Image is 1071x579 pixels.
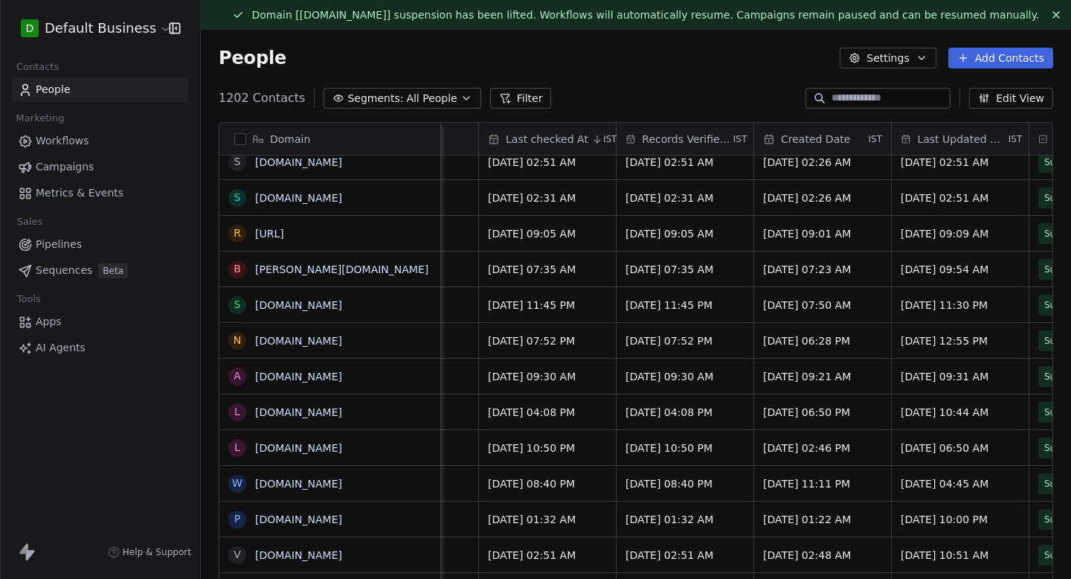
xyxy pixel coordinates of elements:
[625,298,744,313] span: [DATE] 11:45 PM
[763,441,882,455] span: [DATE] 02:46 PM
[506,132,588,147] span: Last checked At
[12,181,188,205] a: Metrics & Events
[625,512,744,527] span: [DATE] 01:32 AM
[490,88,552,109] button: Filter
[12,258,188,283] a: SequencesBeta
[901,405,1020,420] span: [DATE] 10:44 AM
[763,155,882,170] span: [DATE] 02:26 AM
[36,237,82,252] span: Pipelines
[901,476,1020,491] span: [DATE] 04:45 AM
[255,156,342,168] a: [DOMAIN_NAME]
[234,511,240,527] div: p
[488,298,607,313] span: [DATE] 11:45 PM
[901,226,1020,241] span: [DATE] 09:09 AM
[36,185,123,201] span: Metrics & Events
[763,298,882,313] span: [DATE] 07:50 AM
[219,123,440,155] div: Domain
[12,77,188,102] a: People
[625,476,744,491] span: [DATE] 08:40 PM
[625,155,744,170] span: [DATE] 02:51 AM
[488,405,607,420] span: [DATE] 04:08 PM
[763,226,882,241] span: [DATE] 09:01 AM
[625,191,744,205] span: [DATE] 02:31 AM
[488,441,607,455] span: [DATE] 10:50 PM
[255,263,428,275] a: [PERSON_NAME][DOMAIN_NAME]
[255,549,342,561] a: [DOMAIN_NAME]
[901,369,1020,384] span: [DATE] 09:31 AM
[763,548,882,563] span: [DATE] 02:48 AM
[625,226,744,241] span: [DATE] 09:05 AM
[625,333,744,348] span: [DATE] 07:52 PM
[255,335,342,347] a: [DOMAIN_NAME]
[36,133,89,149] span: Workflows
[488,262,607,277] span: [DATE] 07:35 AM
[840,48,936,68] button: Settings
[488,476,607,491] span: [DATE] 08:40 PM
[901,155,1020,170] span: [DATE] 02:51 AM
[36,82,71,97] span: People
[969,88,1053,109] button: Edit View
[763,262,882,277] span: [DATE] 07:23 AM
[10,56,65,78] span: Contacts
[917,132,1005,147] span: Last Updated Date
[255,299,342,311] a: [DOMAIN_NAME]
[219,47,286,69] span: People
[10,288,47,310] span: Tools
[255,192,342,204] a: [DOMAIN_NAME]
[36,159,94,175] span: Campaigns
[219,89,305,107] span: 1202 Contacts
[10,211,49,233] span: Sales
[625,262,744,277] span: [DATE] 07:35 AM
[232,476,242,491] div: w
[892,123,1029,155] div: Last Updated DateIST
[603,133,617,145] span: IST
[488,226,607,241] span: [DATE] 09:05 AM
[234,547,241,563] div: v
[12,232,188,257] a: Pipelines
[234,225,241,241] div: r
[12,129,188,153] a: Workflows
[901,441,1020,455] span: [DATE] 06:50 AM
[488,548,607,563] span: [DATE] 02:51 AM
[98,263,128,278] span: Beta
[625,548,744,563] span: [DATE] 02:51 AM
[123,546,191,558] span: Help & Support
[754,123,891,155] div: Created DateIST
[255,228,284,240] a: [URL]
[10,107,71,129] span: Marketing
[234,440,240,455] div: l
[36,340,86,356] span: AI Agents
[642,132,730,147] span: Records Verified At
[108,546,191,558] a: Help & Support
[406,91,457,106] span: All People
[234,404,240,420] div: l
[255,406,342,418] a: [DOMAIN_NAME]
[1009,133,1023,145] span: IST
[763,369,882,384] span: [DATE] 09:21 AM
[763,405,882,420] span: [DATE] 06:50 PM
[18,16,158,41] button: DDefault Business
[625,405,744,420] span: [DATE] 04:08 PM
[234,368,241,384] div: a
[868,133,882,145] span: IST
[255,442,342,454] a: [DOMAIN_NAME]
[763,333,882,348] span: [DATE] 06:28 PM
[12,155,188,179] a: Campaigns
[479,123,616,155] div: Last checked AtIST
[234,261,241,277] div: b
[617,123,753,155] div: Records Verified AtIST
[901,548,1020,563] span: [DATE] 10:51 AM
[234,190,241,205] div: s
[625,369,744,384] span: [DATE] 09:30 AM
[26,21,34,36] span: D
[255,514,342,525] a: [DOMAIN_NAME]
[763,476,882,491] span: [DATE] 11:11 PM
[255,371,342,383] a: [DOMAIN_NAME]
[234,297,241,313] div: s
[781,132,850,147] span: Created Date
[347,91,403,106] span: Segments:
[948,48,1053,68] button: Add Contacts
[234,333,241,348] div: n
[12,336,188,360] a: AI Agents
[488,512,607,527] span: [DATE] 01:32 AM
